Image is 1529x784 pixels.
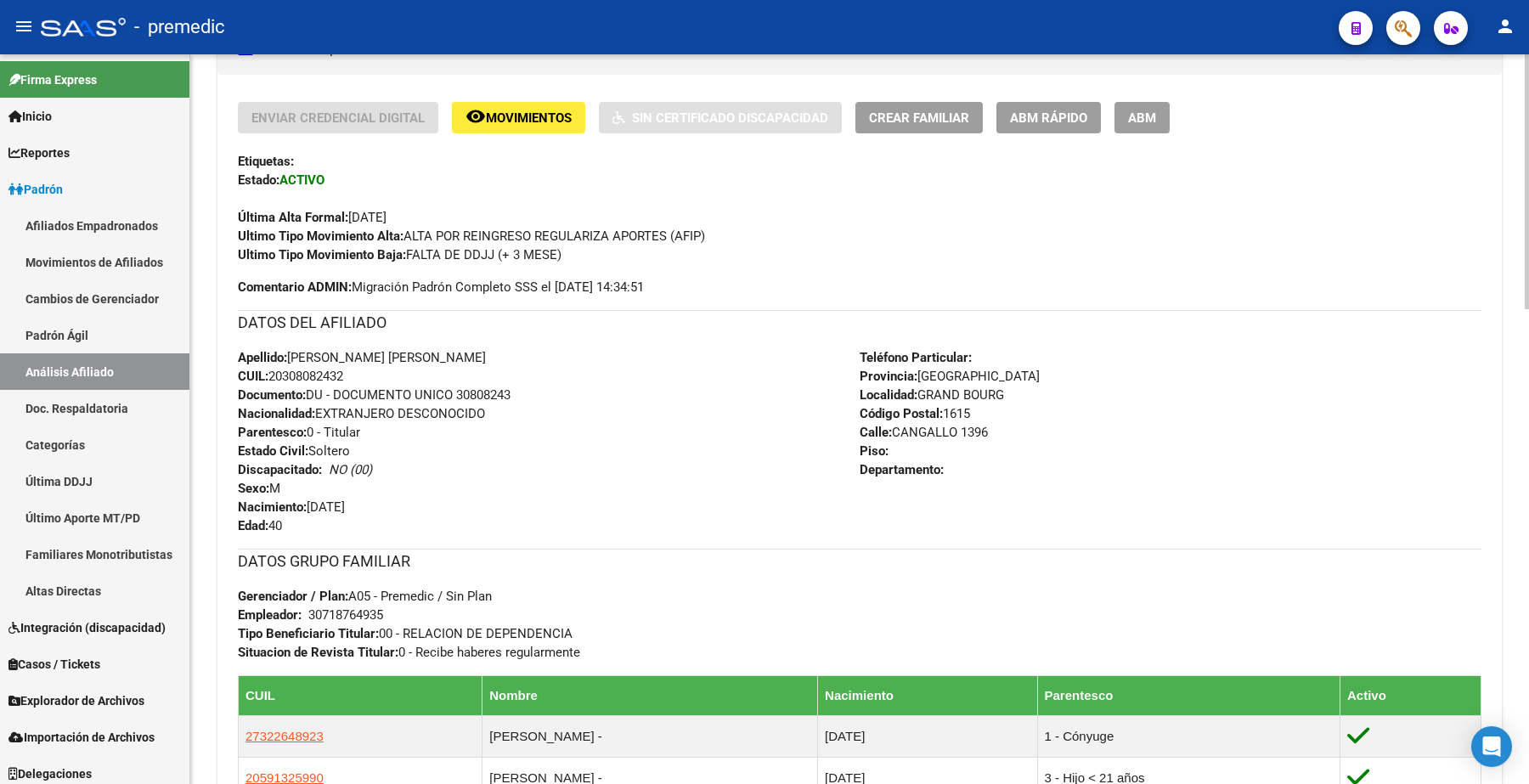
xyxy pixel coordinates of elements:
[238,645,580,660] span: 0 - Recibe haberes regularmente
[238,247,406,262] strong: Ultimo Tipo Movimiento Baja:
[238,406,485,421] span: EXTRANJERO DESCONOCIDO
[238,589,348,604] strong: Gerenciador / Plan:
[239,675,482,715] th: CUIL
[238,406,315,421] strong: Nacionalidad:
[238,154,294,169] strong: Etiquetas:
[279,172,324,188] strong: ACTIVO
[860,425,892,440] strong: Calle:
[8,655,100,674] span: Casos / Tickets
[238,311,1481,335] h3: DATOS DEL AFILIADO
[238,626,573,641] span: 00 - RELACION DE DEPENDENCIA
[308,606,383,624] div: 30718764935
[818,715,1037,757] td: [DATE]
[238,228,403,244] strong: Ultimo Tipo Movimiento Alta:
[860,387,1004,403] span: GRAND BOURG
[452,102,585,133] button: Movimientos
[134,8,225,46] span: - premedic
[238,172,279,188] strong: Estado:
[486,110,572,126] span: Movimientos
[238,210,348,225] strong: Última Alta Formal:
[238,607,302,623] strong: Empleador:
[238,387,306,403] strong: Documento:
[329,462,372,477] i: NO (00)
[8,691,144,710] span: Explorador de Archivos
[251,110,425,126] span: Enviar Credencial Digital
[482,715,818,757] td: [PERSON_NAME] -
[238,645,398,660] strong: Situacion de Revista Titular:
[860,462,944,477] strong: Departamento:
[8,144,70,162] span: Reportes
[238,518,268,533] strong: Edad:
[8,180,63,199] span: Padrón
[238,550,1481,573] h3: DATOS GRUPO FAMILIAR
[238,462,322,477] strong: Discapacitado:
[8,728,155,747] span: Importación de Archivos
[8,618,166,637] span: Integración (discapacidad)
[860,443,889,459] strong: Piso:
[632,110,828,126] span: Sin Certificado Discapacidad
[869,110,969,126] span: Crear Familiar
[238,499,345,515] span: [DATE]
[860,369,917,384] strong: Provincia:
[238,210,386,225] span: [DATE]
[238,425,360,440] span: 0 - Titular
[238,589,492,604] span: A05 - Premedic / Sin Plan
[1495,16,1515,37] mat-icon: person
[8,71,97,89] span: Firma Express
[238,102,438,133] button: Enviar Credencial Digital
[8,764,92,783] span: Delegaciones
[238,443,308,459] strong: Estado Civil:
[238,278,644,296] span: Migración Padrón Completo SSS el [DATE] 14:34:51
[1037,715,1340,757] td: 1 - Cónyuge
[1340,675,1481,715] th: Activo
[238,626,379,641] strong: Tipo Beneficiario Titular:
[1471,726,1512,767] div: Open Intercom Messenger
[238,228,705,244] span: ALTA POR REINGRESO REGULARIZA APORTES (AFIP)
[238,443,350,459] span: Soltero
[860,387,917,403] strong: Localidad:
[238,350,287,365] strong: Apellido:
[245,729,324,743] span: 27322648923
[465,106,486,127] mat-icon: remove_red_eye
[818,675,1037,715] th: Nacimiento
[482,675,818,715] th: Nombre
[8,107,52,126] span: Inicio
[1114,102,1170,133] button: ABM
[1037,675,1340,715] th: Parentesco
[238,350,486,365] span: [PERSON_NAME] [PERSON_NAME]
[238,499,307,515] strong: Nacimiento:
[238,369,343,384] span: 20308082432
[238,518,282,533] span: 40
[599,102,842,133] button: Sin Certificado Discapacidad
[238,481,269,496] strong: Sexo:
[855,102,983,133] button: Crear Familiar
[238,387,511,403] span: DU - DOCUMENTO UNICO 30808243
[1010,110,1087,126] span: ABM Rápido
[860,406,943,421] strong: Código Postal:
[1128,110,1156,126] span: ABM
[238,369,268,384] strong: CUIL:
[860,350,972,365] strong: Teléfono Particular:
[860,369,1040,384] span: [GEOGRAPHIC_DATA]
[238,425,307,440] strong: Parentesco:
[14,16,34,37] mat-icon: menu
[860,406,970,421] span: 1615
[238,481,280,496] span: M
[238,279,352,295] strong: Comentario ADMIN:
[860,425,988,440] span: CANGALLO 1396
[996,102,1101,133] button: ABM Rápido
[238,247,561,262] span: FALTA DE DDJJ (+ 3 MESE)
